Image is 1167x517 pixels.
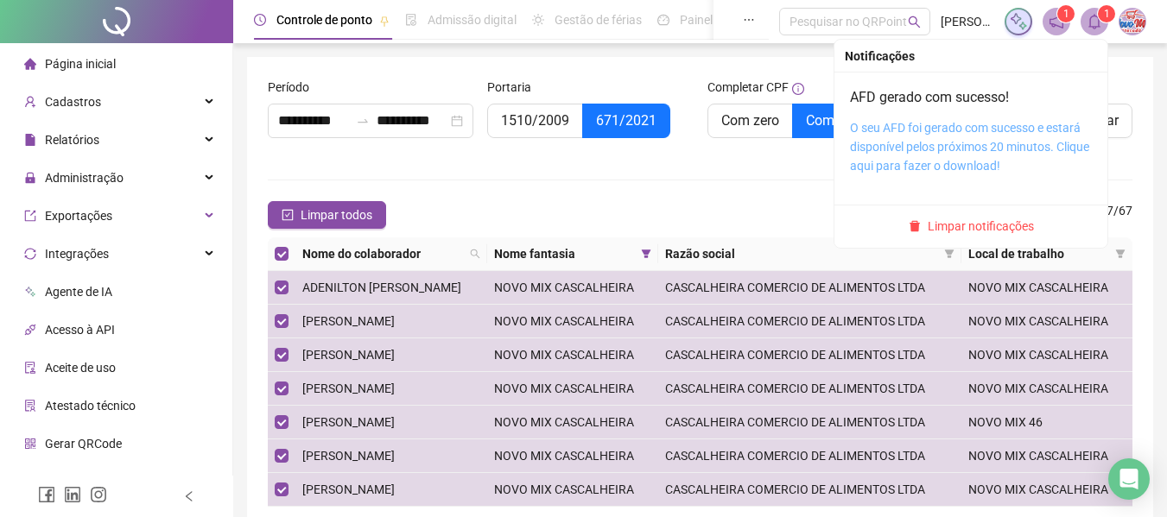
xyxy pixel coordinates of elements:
div: Notificações [845,47,1097,66]
span: 1510/2009 [501,112,569,129]
span: dashboard [657,14,669,26]
td: NOVO MIX 46 [961,406,1132,439]
td: CASCALHEIRA COMERCIO DE ALIMENTOS LTDA [658,473,962,507]
sup: 1 [1098,5,1115,22]
span: lock [24,172,36,184]
span: [PERSON_NAME] [302,415,395,429]
span: filter [1112,241,1129,267]
img: sparkle-icon.fc2bf0ac1784a2077858766a79e2daf3.svg [1009,12,1028,31]
span: filter [637,241,655,267]
td: CASCALHEIRA COMERCIO DE ALIMENTOS LTDA [658,271,962,305]
span: home [24,58,36,70]
td: CASCALHEIRA COMERCIO DE ALIMENTOS LTDA [658,305,962,338]
span: Página inicial [45,57,116,71]
span: Com zero [721,112,779,129]
span: Integrações [45,247,109,261]
span: pushpin [379,16,390,26]
td: NOVO MIX CASCALHEIRA [961,473,1132,507]
span: Administração [45,171,124,185]
span: Aceite de uso [45,361,116,375]
span: [PERSON_NAME] [302,381,395,395]
span: Nome do colaborador [302,244,463,263]
span: Limpar notificações [928,217,1034,236]
span: filter [941,241,958,267]
span: Exportações [45,209,112,223]
span: file-done [405,14,417,26]
span: Portaria [487,78,531,97]
span: Financeiro [45,475,101,489]
td: NOVO MIX CASCALHEIRA [961,338,1132,372]
td: NOVO MIX CASCALHEIRA [487,439,658,473]
span: filter [944,249,955,259]
span: delete [909,220,921,232]
td: NOVO MIX CASCALHEIRA [961,372,1132,406]
span: user-add [24,96,36,108]
span: file [24,134,36,146]
span: Período [268,78,309,97]
span: info-circle [792,83,804,95]
td: CASCALHEIRA COMERCIO DE ALIMENTOS LTDA [658,406,962,439]
span: Cadastros [45,95,101,109]
td: NOVO MIX CASCALHEIRA [961,305,1132,338]
td: NOVO MIX CASCALHEIRA [487,406,658,439]
a: O seu AFD foi gerado com sucesso e estará disponível pelos próximos 20 minutos. Clique aqui para ... [850,121,1089,173]
span: Controle de ponto [276,13,372,27]
span: Completar CPF [707,78,789,97]
td: NOVO MIX CASCALHEIRA [487,473,658,507]
span: ADENILTON [PERSON_NAME] [302,281,461,294]
span: clock-circle [254,14,266,26]
td: CASCALHEIRA COMERCIO DE ALIMENTOS LTDA [658,338,962,372]
span: swap-right [356,114,370,128]
span: Agente de IA [45,285,112,299]
span: to [356,114,370,128]
span: left [183,490,195,502]
div: Open Intercom Messenger [1108,458,1150,500]
span: Acesso à API [45,323,115,337]
span: sync [24,248,36,260]
td: CASCALHEIRA COMERCIO DE ALIMENTOS LTDA [658,372,962,406]
span: 1 [1104,8,1110,20]
span: 671/2021 [596,112,656,129]
span: audit [24,362,36,374]
td: NOVO MIX CASCALHEIRA [487,271,658,305]
span: ellipsis [743,14,755,26]
span: [PERSON_NAME] [302,449,395,463]
span: Local de trabalho [968,244,1108,263]
td: NOVO MIX CASCALHEIRA [487,305,658,338]
span: Nome fantasia [494,244,634,263]
span: Admissão digital [428,13,517,27]
span: Razão social [665,244,938,263]
span: [PERSON_NAME] [941,12,994,31]
td: CASCALHEIRA COMERCIO DE ALIMENTOS LTDA [658,439,962,473]
span: 1 [1063,8,1069,20]
span: [PERSON_NAME] [302,482,395,496]
td: NOVO MIX CASCALHEIRA [961,439,1132,473]
span: Atestado técnico [45,399,136,413]
span: Relatórios [45,133,99,147]
span: search [466,241,484,267]
span: [PERSON_NAME] [302,348,395,362]
span: sun [532,14,544,26]
span: bell [1087,14,1102,29]
span: filter [641,249,651,259]
span: Gestão de férias [555,13,642,27]
span: notification [1049,14,1064,29]
span: check-square [282,209,294,221]
td: NOVO MIX CASCALHEIRA [961,271,1132,305]
td: NOVO MIX CASCALHEIRA [487,338,658,372]
span: [PERSON_NAME] [302,314,395,328]
span: linkedin [64,486,81,503]
a: AFD gerado com sucesso! [850,89,1009,105]
span: instagram [90,486,107,503]
span: api [24,324,36,336]
span: search [470,249,480,259]
img: 30682 [1119,9,1145,35]
td: NOVO MIX CASCALHEIRA [487,372,658,406]
span: qrcode [24,438,36,450]
span: search [908,16,921,28]
span: facebook [38,486,55,503]
span: filter [1115,249,1126,259]
span: Painel do DP [680,13,747,27]
button: Limpar notificações [902,216,1041,236]
span: solution [24,400,36,412]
